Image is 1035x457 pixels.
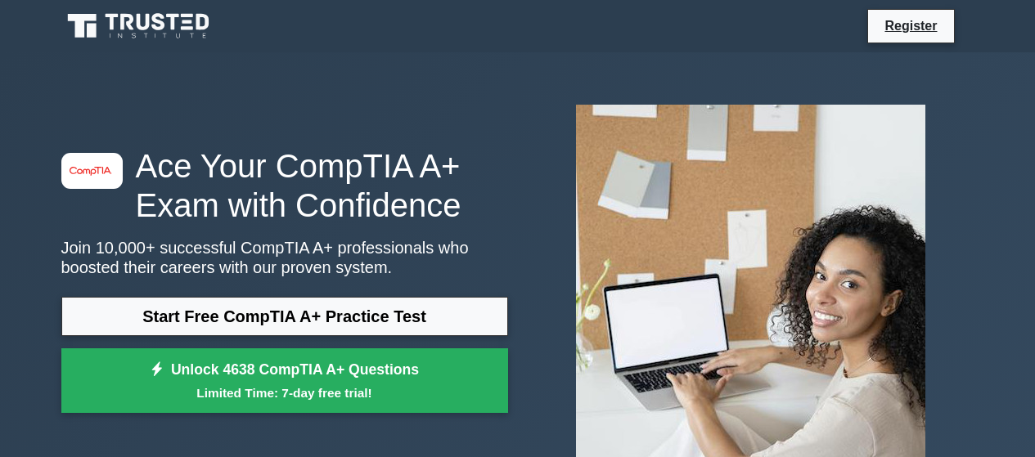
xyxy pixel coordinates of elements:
p: Join 10,000+ successful CompTIA A+ professionals who boosted their careers with our proven system. [61,238,508,277]
a: Register [875,16,947,36]
a: Unlock 4638 CompTIA A+ QuestionsLimited Time: 7-day free trial! [61,348,508,414]
h1: Ace Your CompTIA A+ Exam with Confidence [61,146,508,225]
small: Limited Time: 7-day free trial! [82,383,488,402]
a: Start Free CompTIA A+ Practice Test [61,297,508,336]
